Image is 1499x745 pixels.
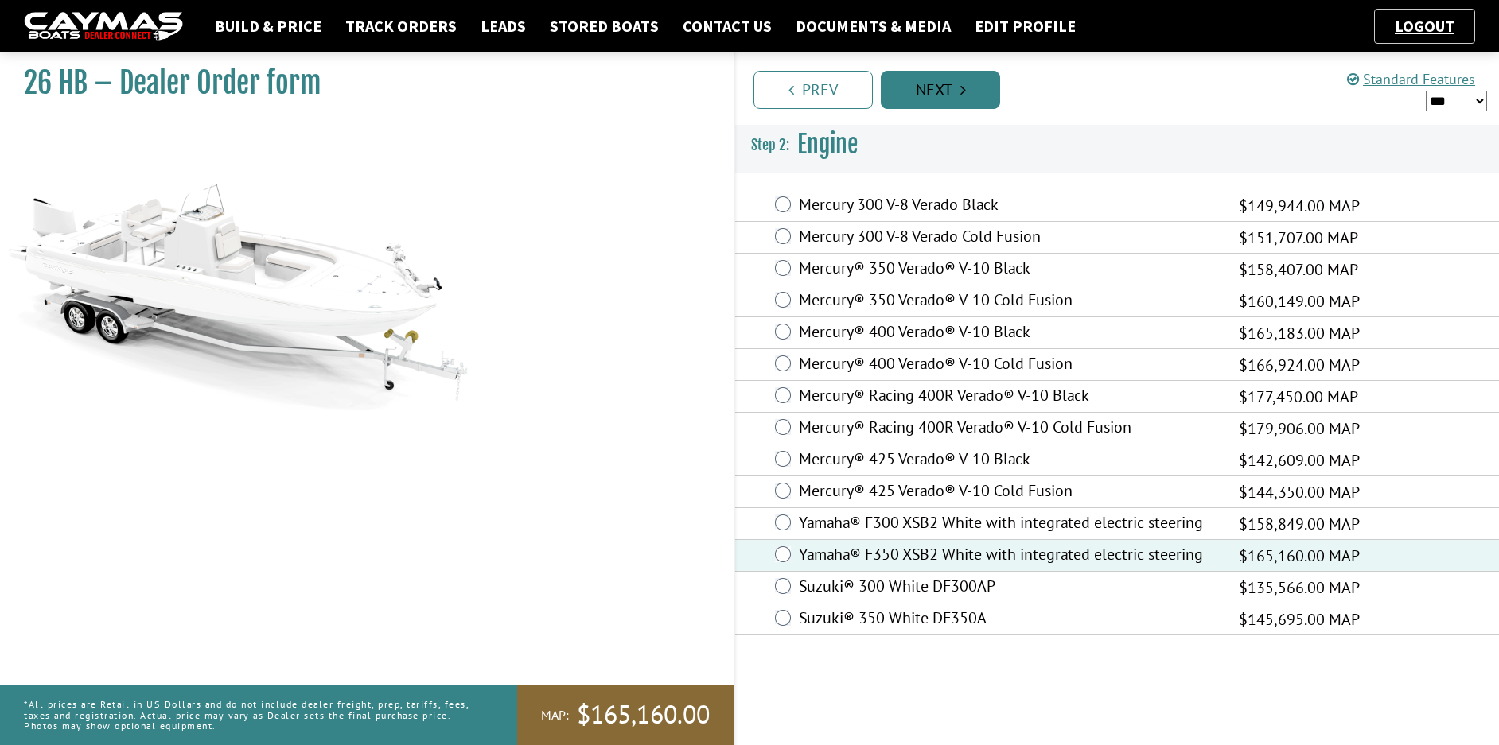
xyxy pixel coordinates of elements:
label: Mercury® Racing 400R Verado® V-10 Cold Fusion [799,417,1219,440]
label: Mercury® 425 Verado® V-10 Cold Fusion [799,481,1219,504]
span: $177,450.00 MAP [1239,385,1358,409]
label: Mercury® Racing 400R Verado® V-10 Black [799,386,1219,409]
a: Stored Boats [542,16,667,37]
label: Mercury 300 V-8 Verado Cold Fusion [799,227,1219,250]
label: Mercury® 425 Verado® V-10 Black [799,449,1219,472]
ul: Pagination [749,68,1499,109]
label: Mercury® 350 Verado® V-10 Cold Fusion [799,290,1219,313]
span: $158,407.00 MAP [1239,258,1358,281]
a: Standard Features [1347,70,1475,88]
img: caymas-dealer-connect-2ed40d3bc7270c1d8d7ffb4b79bf05adc795679939227970def78ec6f6c03838.gif [24,12,183,41]
span: $160,149.00 MAP [1239,289,1360,313]
a: Edit Profile [967,16,1084,37]
a: Logout [1387,16,1462,36]
span: $166,924.00 MAP [1239,353,1360,377]
h1: 26 HB – Dealer Order form [24,65,694,101]
span: $144,350.00 MAP [1239,480,1360,504]
span: MAP: [541,707,569,724]
a: Next [881,71,1000,109]
a: Contact Us [675,16,780,37]
a: Leads [473,16,534,37]
a: MAP:$165,160.00 [517,685,734,745]
label: Suzuki® 350 White DF350A [799,608,1219,631]
span: $151,707.00 MAP [1239,226,1358,250]
label: Suzuki® 300 White DF300AP [799,576,1219,599]
span: $158,849.00 MAP [1239,512,1360,536]
span: $165,183.00 MAP [1239,321,1360,345]
span: $179,906.00 MAP [1239,417,1360,440]
a: Prev [753,71,873,109]
label: Mercury® 400 Verado® V-10 Black [799,322,1219,345]
a: Track Orders [337,16,465,37]
label: Mercury® 350 Verado® V-10 Black [799,258,1219,281]
span: $149,944.00 MAP [1239,194,1360,218]
span: $165,160.00 [577,698,710,731]
span: $165,160.00 MAP [1239,544,1360,568]
p: *All prices are Retail in US Dollars and do not include dealer freight, prep, tariffs, fees, taxe... [24,691,481,739]
label: Yamaha® F300 XSB2 White with integrated electric steering [799,513,1219,536]
a: Build & Price [207,16,329,37]
label: Mercury 300 V-8 Verado Black [799,195,1219,218]
span: $135,566.00 MAP [1239,576,1360,599]
span: $142,609.00 MAP [1239,448,1360,472]
a: Documents & Media [788,16,959,37]
label: Yamaha® F350 XSB2 White with integrated electric steering [799,545,1219,568]
label: Mercury® 400 Verado® V-10 Cold Fusion [799,354,1219,377]
h3: Engine [735,115,1499,174]
span: $145,695.00 MAP [1239,607,1360,631]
